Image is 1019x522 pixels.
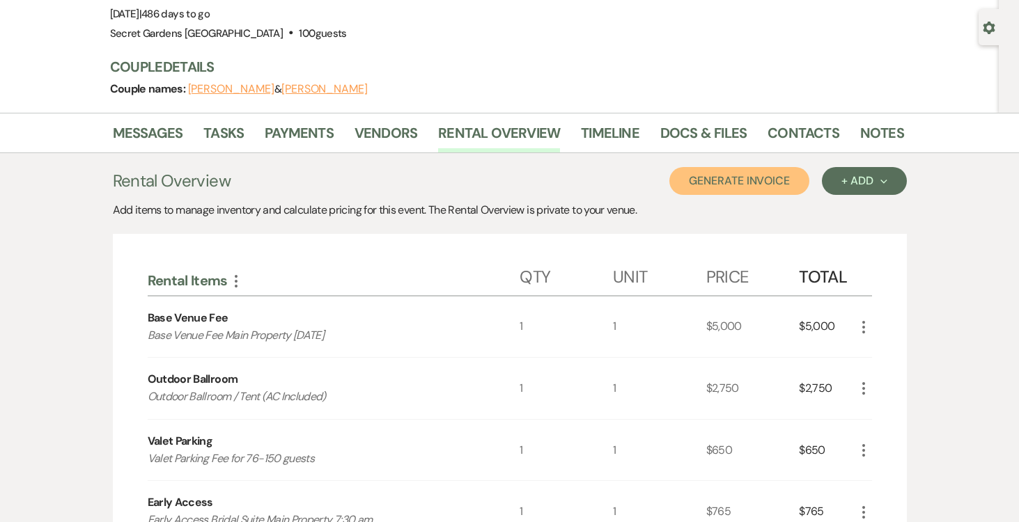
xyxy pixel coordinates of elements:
p: Valet Parking Fee for 76-150 guests [148,450,483,468]
button: + Add [822,167,906,195]
div: Rental Items [148,271,520,290]
a: Payments [265,122,334,152]
div: $650 [799,420,855,481]
a: Timeline [581,122,639,152]
button: [PERSON_NAME] [188,84,274,95]
span: & [188,82,368,96]
div: Add items to manage inventory and calculate pricing for this event. The Rental Overview is privat... [113,202,907,219]
a: Messages [113,122,183,152]
a: Tasks [203,122,244,152]
a: Contacts [768,122,839,152]
div: + Add [841,175,887,187]
div: Early Access [148,494,213,511]
div: 1 [613,420,706,481]
button: Open lead details [983,20,995,33]
h3: Couple Details [110,57,890,77]
div: Qty [520,253,613,295]
div: Total [799,253,855,295]
p: Outdoor Ballroom / Tent (AC Included) [148,388,483,406]
div: 1 [520,420,613,481]
div: Price [706,253,800,295]
a: Docs & Files [660,122,747,152]
div: 1 [613,358,706,419]
span: [DATE] [110,7,210,21]
div: $5,000 [799,296,855,358]
span: | [139,7,210,21]
div: $650 [706,420,800,481]
div: $2,750 [799,358,855,419]
a: Rental Overview [438,122,560,152]
h3: Rental Overview [113,168,231,193]
div: $5,000 [706,296,800,358]
div: 1 [520,358,613,419]
button: Generate Invoice [669,167,809,195]
a: Vendors [355,122,417,152]
div: 1 [520,296,613,358]
div: Valet Parking [148,433,213,450]
div: Unit [613,253,706,295]
button: [PERSON_NAME] [281,84,368,95]
div: 1 [613,296,706,358]
span: Secret Gardens [GEOGRAPHIC_DATA] [110,26,283,40]
div: Base Venue Fee [148,310,228,326]
span: 100 guests [299,26,346,40]
div: $2,750 [706,358,800,419]
span: 486 days to go [141,7,210,21]
span: Couple names: [110,81,188,96]
div: Outdoor Ballroom [148,371,238,388]
a: Notes [860,122,904,152]
p: Base Venue Fee Main Property [DATE] [148,326,483,345]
